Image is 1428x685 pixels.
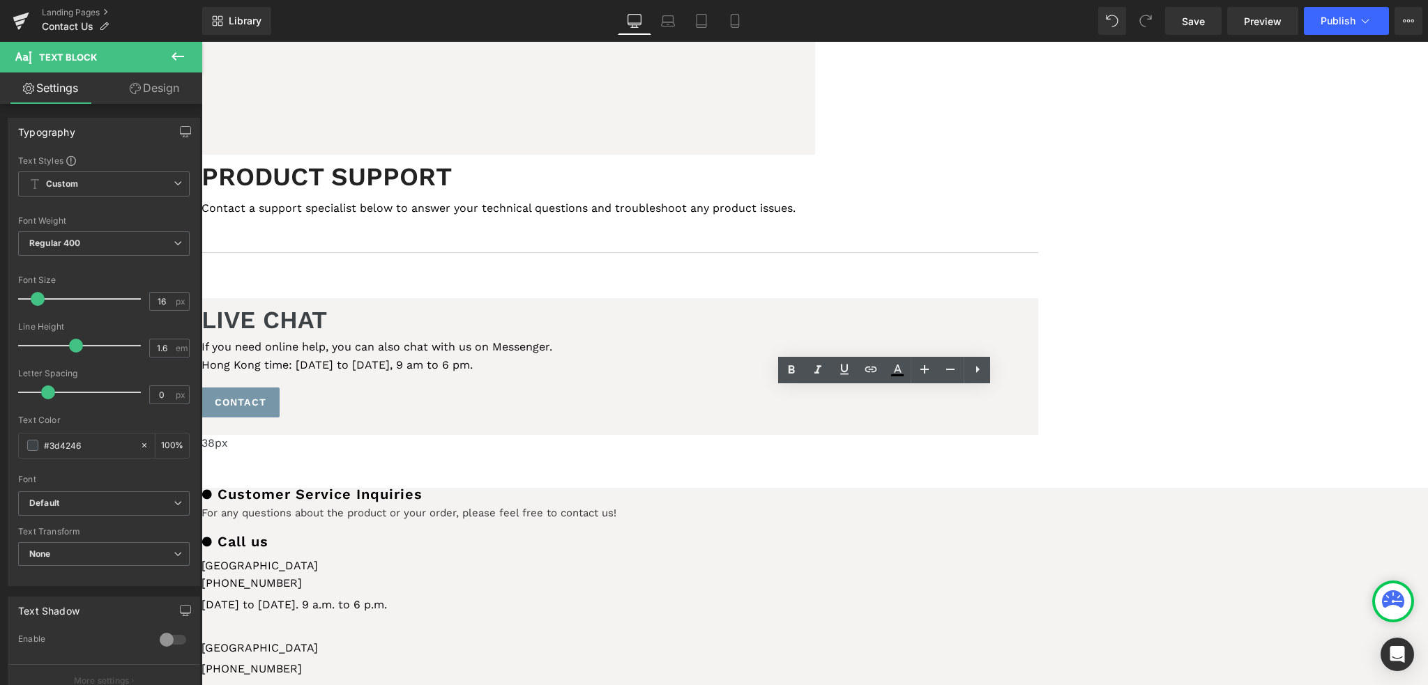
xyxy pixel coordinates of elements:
span: CONTACT [13,355,65,366]
span: px [176,297,188,306]
span: Save [1182,14,1205,29]
div: Font Weight [18,216,190,226]
span: Preview [1244,14,1282,29]
button: Undo [1098,7,1126,35]
div: Text Styles [18,155,190,166]
input: Color [44,438,133,453]
div: Text Color [18,415,190,425]
a: New Library [202,7,271,35]
b: Custom [46,178,78,190]
div: Enable [18,633,146,648]
span: Publish [1321,15,1355,26]
span: Library [229,15,261,27]
a: Preview [1227,7,1298,35]
div: Line Height [18,322,190,332]
span: Contact Us [42,21,93,32]
div: Letter Spacing [18,369,190,378]
div: % [155,433,189,458]
a: Landing Pages [42,7,202,18]
a: Tablet [685,7,718,35]
a: Desktop [618,7,651,35]
div: Open Intercom Messenger [1381,638,1414,671]
b: None [29,548,51,559]
div: Font [18,475,190,484]
b: Regular 400 [29,238,81,248]
span: px [176,390,188,399]
button: Publish [1304,7,1389,35]
i: Default [29,498,59,509]
div: Text Shadow [18,597,79,617]
div: Typography [18,118,75,138]
a: Design [104,72,205,104]
button: More [1395,7,1422,35]
a: Mobile [718,7,752,35]
span: em [176,344,188,353]
div: Text Transform [18,527,190,537]
span: Text Block [39,52,97,63]
a: Laptop [651,7,685,35]
div: Font Size [18,275,190,285]
button: Redo [1132,7,1160,35]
